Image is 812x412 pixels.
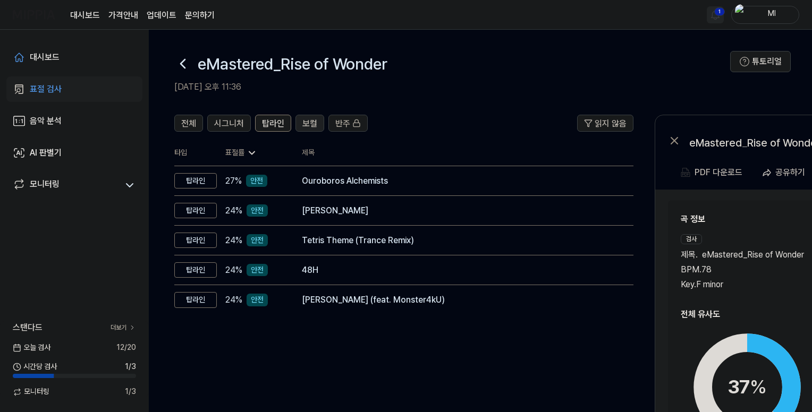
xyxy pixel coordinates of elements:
div: 검사 [681,234,702,244]
div: Tetris Theme (Trance Remix) [302,234,616,247]
a: 업데이트 [147,9,176,22]
div: AI 판별기 [30,147,62,159]
span: 오늘 검사 [13,342,50,353]
div: 표절 검사 [30,83,62,96]
h1: eMastered_Rise of Wonder [198,53,387,75]
div: 탑라인 [174,292,217,308]
div: Ml [751,8,792,20]
span: 24 % [225,234,242,247]
span: eMastered_Rise of Wonder [702,248,804,261]
div: [PERSON_NAME] [302,204,616,217]
span: 1 / 3 [125,362,136,372]
div: 탑라인 [174,233,217,248]
button: PDF 다운로드 [679,162,745,183]
button: 보컬 [295,115,324,132]
div: 안전 [246,175,267,187]
a: 대시보드 [70,9,100,22]
button: 반주 [328,115,368,132]
button: profileMl [731,6,799,24]
button: 탑라인 [255,115,291,132]
a: 문의하기 [185,9,215,22]
span: 제목 . [681,248,698,261]
button: 읽지 않음 [577,115,633,132]
div: 공유하기 [775,166,805,179]
span: 반주 [335,117,350,130]
button: 시그니처 [207,115,251,132]
div: 음악 분석 [30,115,62,127]
div: 안전 [247,234,268,247]
a: 더보기 [111,323,136,332]
span: 시그니처 [214,117,244,130]
span: 1 / 3 [125,387,136,397]
a: AI 판별기 [6,140,142,166]
div: 대시보드 [30,51,60,64]
div: 탑라인 [174,203,217,219]
span: 읽지 않음 [595,117,627,130]
img: 알림 [709,8,722,21]
span: 탑라인 [262,117,284,130]
img: profile [735,4,748,25]
span: 24 % [225,204,242,217]
span: 24 % [225,294,242,306]
button: 전체 [174,115,203,132]
span: 시간당 검사 [13,362,57,372]
div: 안전 [247,204,268,217]
div: 37 [728,373,767,401]
div: [PERSON_NAME] (feat. Monster4kU) [302,294,616,306]
button: 가격안내 [108,9,138,22]
a: 표절 검사 [6,76,142,102]
span: 전체 [181,117,196,130]
span: 12 / 20 [116,342,136,353]
span: 스탠다드 [13,321,43,334]
span: 모니터링 [13,387,49,397]
span: 27 % [225,175,242,187]
th: 타입 [174,140,217,166]
div: 안전 [247,294,268,306]
img: PDF Download [681,168,690,177]
div: 모니터링 [30,178,60,193]
a: 음악 분석 [6,108,142,134]
a: 모니터링 [13,178,119,193]
div: Ouroboros Alchemists [302,175,616,187]
button: 튜토리얼 [730,51,791,72]
a: 대시보드 [6,45,142,70]
span: % [750,375,767,398]
div: 1 [714,7,725,16]
div: 48H [302,264,616,277]
div: 탑라인 [174,262,217,278]
div: 탑라인 [174,173,217,189]
h2: [DATE] 오후 11:36 [174,81,730,93]
button: 알림1 [707,6,724,23]
span: 24 % [225,264,242,277]
th: 제목 [302,140,633,166]
div: 표절률 [225,148,285,158]
span: 보컬 [302,117,317,130]
div: 안전 [247,264,268,277]
div: PDF 다운로드 [695,166,742,179]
